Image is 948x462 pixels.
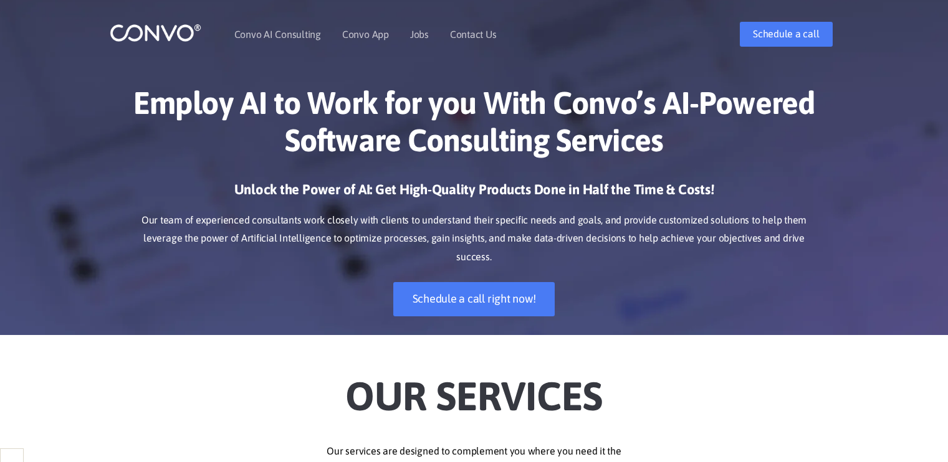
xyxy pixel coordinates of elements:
[128,84,820,168] h1: Employ AI to Work for you With Convo’s AI-Powered Software Consulting Services
[128,181,820,208] h3: Unlock the Power of AI: Get High-Quality Products Done in Half the Time & Costs!
[234,29,321,39] a: Convo AI Consulting
[410,29,429,39] a: Jobs
[342,29,389,39] a: Convo App
[740,22,832,47] a: Schedule a call
[450,29,497,39] a: Contact Us
[128,354,820,423] h2: Our Services
[128,211,820,267] p: Our team of experienced consultants work closely with clients to understand their specific needs ...
[393,282,555,316] a: Schedule a call right now!
[110,23,201,42] img: logo_1.png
